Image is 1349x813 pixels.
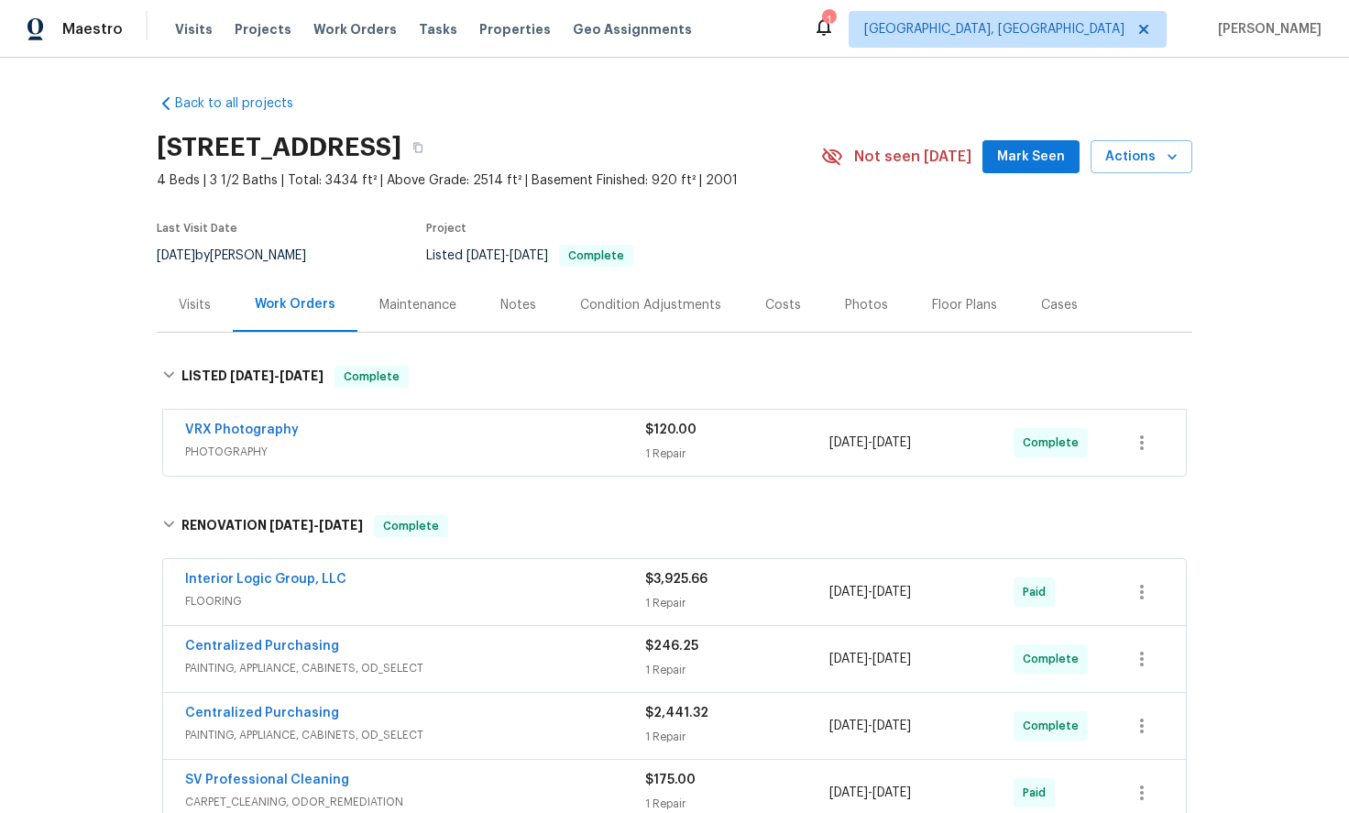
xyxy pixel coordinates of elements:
span: Paid [1023,583,1053,601]
span: [DATE] [829,653,868,665]
span: Properties [479,20,551,38]
span: - [829,650,911,668]
span: Actions [1105,146,1178,169]
a: VRX Photography [185,423,299,436]
h2: [STREET_ADDRESS] [157,138,401,157]
span: $3,925.66 [645,573,707,586]
span: Visits [175,20,213,38]
div: 1 [822,11,835,29]
div: Photos [845,296,888,314]
a: Centralized Purchasing [185,707,339,720]
span: Last Visit Date [157,223,237,234]
div: Costs [765,296,801,314]
span: - [829,784,911,802]
span: Complete [1023,650,1086,668]
h6: LISTED [181,366,324,388]
div: 1 Repair [645,795,829,813]
span: [PERSON_NAME] [1211,20,1322,38]
span: $120.00 [645,423,696,436]
a: Interior Logic Group, LLC [185,573,346,586]
span: [DATE] [829,436,868,449]
div: 1 Repair [645,594,829,612]
span: 4 Beds | 3 1/2 Baths | Total: 3434 ft² | Above Grade: 2514 ft² | Basement Finished: 920 ft² | 2001 [157,171,821,190]
span: [DATE] [829,586,868,599]
span: PAINTING, APPLIANCE, CABINETS, OD_SELECT [185,659,645,677]
div: 1 Repair [645,445,829,463]
span: Complete [1023,717,1086,735]
span: [DATE] [466,249,505,262]
span: [DATE] [280,369,324,382]
button: Actions [1091,140,1192,174]
span: [DATE] [872,653,911,665]
span: [DATE] [872,786,911,799]
span: [DATE] [269,519,313,532]
div: RENOVATION [DATE]-[DATE]Complete [157,497,1192,555]
div: Cases [1041,296,1078,314]
span: PAINTING, APPLIANCE, CABINETS, OD_SELECT [185,726,645,744]
span: [DATE] [872,436,911,449]
span: - [466,249,548,262]
button: Copy Address [401,131,434,164]
span: - [829,434,911,452]
span: Project [426,223,466,234]
span: PHOTOGRAPHY [185,443,645,461]
a: Back to all projects [157,94,333,113]
span: Projects [235,20,291,38]
span: Complete [376,517,446,535]
span: [DATE] [319,519,363,532]
span: $246.25 [645,640,698,653]
div: Floor Plans [932,296,997,314]
div: 1 Repair [645,728,829,746]
span: [DATE] [829,720,868,732]
div: LISTED [DATE]-[DATE]Complete [157,347,1192,406]
span: Paid [1023,784,1053,802]
span: [DATE] [230,369,274,382]
span: Maestro [62,20,123,38]
button: Mark Seen [982,140,1080,174]
div: Notes [500,296,536,314]
span: - [230,369,324,382]
span: CARPET_CLEANING, ODOR_REMEDIATION [185,793,645,811]
div: Condition Adjustments [580,296,721,314]
span: - [829,717,911,735]
span: $175.00 [645,774,696,786]
span: - [829,583,911,601]
h6: RENOVATION [181,515,363,537]
a: Centralized Purchasing [185,640,339,653]
span: [DATE] [829,786,868,799]
span: Not seen [DATE] [854,148,971,166]
span: Listed [426,249,633,262]
span: [DATE] [157,249,195,262]
span: Mark Seen [997,146,1065,169]
span: [DATE] [872,720,911,732]
span: Complete [561,250,631,261]
div: Maintenance [379,296,456,314]
span: Geo Assignments [573,20,692,38]
span: Complete [1023,434,1086,452]
span: FLOORING [185,592,645,610]
a: SV Professional Cleaning [185,774,349,786]
span: Complete [336,368,407,386]
span: [DATE] [872,586,911,599]
div: Work Orders [255,295,335,313]
span: [GEOGRAPHIC_DATA], [GEOGRAPHIC_DATA] [864,20,1124,38]
div: by [PERSON_NAME] [157,245,328,267]
div: 1 Repair [645,661,829,679]
div: Visits [179,296,211,314]
span: [DATE] [510,249,548,262]
span: Work Orders [313,20,397,38]
span: Tasks [419,23,457,36]
span: - [269,519,363,532]
span: $2,441.32 [645,707,708,720]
